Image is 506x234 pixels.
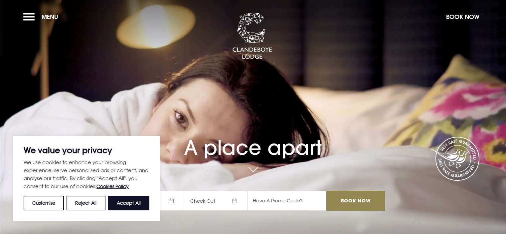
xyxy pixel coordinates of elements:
p: We use cookies to enhance your browsing experience, serve personalised ads or content, and analys... [24,158,149,190]
button: Customise [24,196,64,210]
button: Reject All [67,196,105,210]
button: Menu [23,10,62,24]
div: We value your privacy [13,136,160,221]
img: Clandeboye Lodge [232,13,272,60]
input: Book Now [326,191,385,211]
button: Book Now [443,10,483,24]
button: Accept All [108,196,149,210]
a: Cookies Policy [96,183,129,189]
span: Menu [42,13,58,21]
p: We value your privacy [24,146,149,154]
input: Have A Promo Code? [247,191,326,211]
span: Check Out [184,191,247,211]
h1: A place apart [121,121,385,159]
